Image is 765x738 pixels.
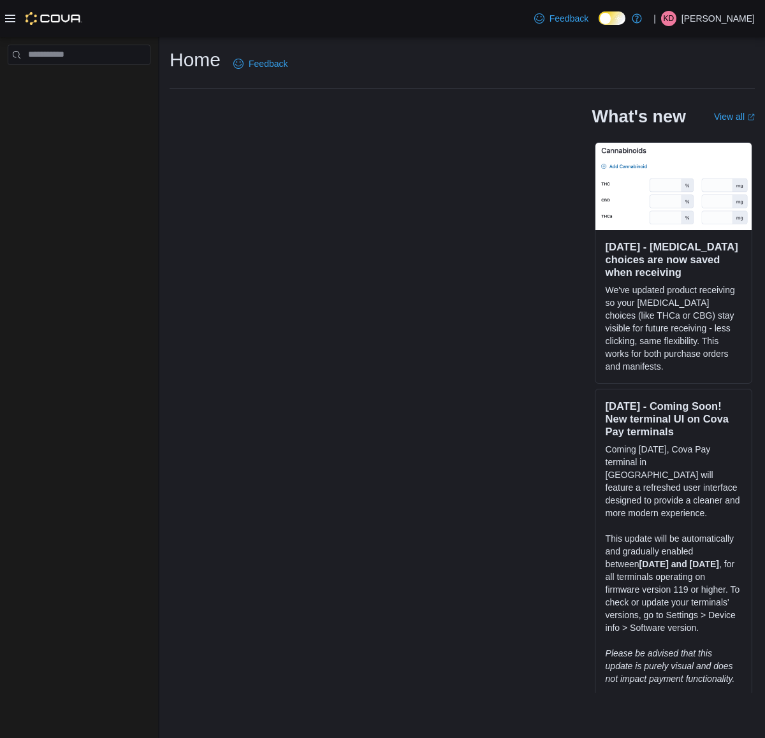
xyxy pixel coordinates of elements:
nav: Complex example [8,68,150,98]
p: This update will be automatically and gradually enabled between , for all terminals operating on ... [606,532,741,634]
p: [PERSON_NAME] [681,11,755,26]
p: | [653,11,656,26]
h3: [DATE] - Coming Soon! New terminal UI on Cova Pay terminals [606,400,741,438]
a: Feedback [228,51,293,76]
div: Kevin Dubitz [661,11,676,26]
a: View allExternal link [714,112,755,122]
a: Feedback [529,6,594,31]
h1: Home [170,47,221,73]
span: Feedback [249,57,288,70]
p: Coming [DATE], Cova Pay terminal in [GEOGRAPHIC_DATA] will feature a refreshed user interface des... [606,443,741,519]
img: Cova [25,12,82,25]
p: We've updated product receiving so your [MEDICAL_DATA] choices (like THCa or CBG) stay visible fo... [606,284,741,373]
strong: [DATE] and [DATE] [639,559,719,569]
h3: [DATE] - [MEDICAL_DATA] choices are now saved when receiving [606,240,741,279]
em: Please be advised that this update is purely visual and does not impact payment functionality. [606,648,735,684]
h2: What's new [592,106,686,127]
span: Feedback [550,12,588,25]
svg: External link [747,113,755,121]
span: KD [664,11,674,26]
input: Dark Mode [599,11,625,25]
